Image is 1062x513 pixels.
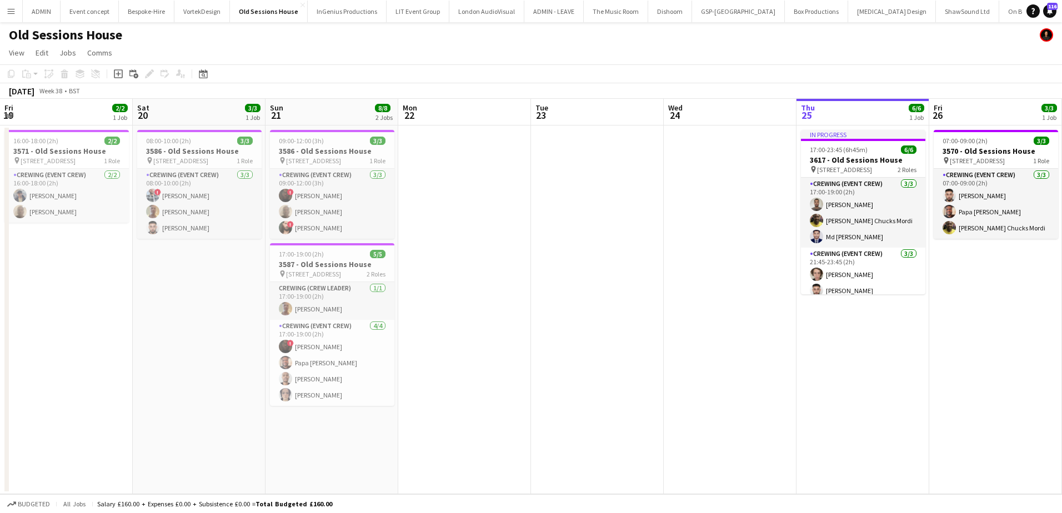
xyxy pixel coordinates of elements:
span: 08:00-10:00 (2h) [146,137,191,145]
span: [STREET_ADDRESS] [21,157,76,165]
span: 24 [667,109,683,122]
h3: 3570 - Old Sessions House [934,146,1058,156]
button: GSP-[GEOGRAPHIC_DATA] [692,1,785,22]
div: In progress [801,130,925,139]
span: [STREET_ADDRESS] [817,165,872,174]
div: 16:00-18:00 (2h)2/23571 - Old Sessions House [STREET_ADDRESS]1 RoleCrewing (Event Crew)2/216:00-1... [4,130,129,223]
span: 22 [401,109,417,122]
button: ShawSound Ltd [936,1,999,22]
app-card-role: Crewing (Event Crew)3/309:00-12:00 (3h)![PERSON_NAME][PERSON_NAME]![PERSON_NAME] [270,169,394,239]
span: [STREET_ADDRESS] [153,157,208,165]
span: 3/3 [1034,137,1049,145]
span: [STREET_ADDRESS] [286,270,341,278]
span: 09:00-12:00 (3h) [279,137,324,145]
span: Wed [668,103,683,113]
h3: 3586 - Old Sessions House [137,146,262,156]
button: Old Sessions House [230,1,308,22]
div: 2 Jobs [375,113,393,122]
div: 1 Job [909,113,924,122]
span: 3/3 [1041,104,1057,112]
button: The Music Room [584,1,648,22]
span: 23 [534,109,548,122]
span: 07:00-09:00 (2h) [943,137,988,145]
span: ! [287,189,294,195]
span: [STREET_ADDRESS] [950,157,1005,165]
app-job-card: 07:00-09:00 (2h)3/33570 - Old Sessions House [STREET_ADDRESS]1 RoleCrewing (Event Crew)3/307:00-0... [934,130,1058,239]
app-card-role: Crewing (Event Crew)3/317:00-19:00 (2h)[PERSON_NAME][PERSON_NAME] Chucks MordiMd [PERSON_NAME] [801,178,925,248]
app-user-avatar: Ash Grimmer [1040,28,1053,42]
a: Comms [83,46,117,60]
span: Edit [36,48,48,58]
div: Salary £160.00 + Expenses £0.00 + Subsistence £0.00 = [97,500,332,508]
span: Thu [801,103,815,113]
span: Comms [87,48,112,58]
app-card-role: Crewing (Event Crew)3/321:45-23:45 (2h)[PERSON_NAME][PERSON_NAME] [801,248,925,318]
h3: 3587 - Old Sessions House [270,259,394,269]
button: Dishoom [648,1,692,22]
button: InGenius Productions [308,1,387,22]
span: 20 [136,109,149,122]
button: London AudioVisual [449,1,524,22]
span: ! [287,340,294,346]
span: [STREET_ADDRESS] [286,157,341,165]
span: 25 [799,109,815,122]
button: Budgeted [6,498,52,510]
app-job-card: 17:00-19:00 (2h)5/53587 - Old Sessions House [STREET_ADDRESS]2 RolesCrewing (Crew Leader)1/117:00... [270,243,394,406]
div: BST [69,87,80,95]
span: ! [154,189,161,195]
span: 6/6 [901,145,916,154]
span: Week 38 [37,87,64,95]
span: Total Budgeted £160.00 [256,500,332,508]
span: 19 [3,109,13,122]
span: All jobs [61,500,88,508]
span: Fri [4,103,13,113]
span: Mon [403,103,417,113]
span: 1 Role [237,157,253,165]
button: ADMIN [23,1,61,22]
app-job-card: In progress17:00-23:45 (6h45m)6/63617 - Old Sessions House [STREET_ADDRESS]2 RolesCrewing (Event ... [801,130,925,294]
span: 2/2 [112,104,128,112]
app-card-role: Crewing (Event Crew)3/308:00-10:00 (2h)![PERSON_NAME][PERSON_NAME][PERSON_NAME] [137,169,262,239]
app-card-role: Crewing (Event Crew)2/216:00-18:00 (2h)[PERSON_NAME][PERSON_NAME] [4,169,129,223]
span: Jobs [59,48,76,58]
app-job-card: 09:00-12:00 (3h)3/33586 - Old Sessions House [STREET_ADDRESS]1 RoleCrewing (Event Crew)3/309:00-1... [270,130,394,239]
span: 2/2 [104,137,120,145]
div: 1 Job [1042,113,1056,122]
span: 3/3 [370,137,385,145]
span: View [9,48,24,58]
button: Box Productions [785,1,848,22]
span: 17:00-19:00 (2h) [279,250,324,258]
span: Sat [137,103,149,113]
div: 1 Job [113,113,127,122]
span: Budgeted [18,500,50,508]
span: 17:00-23:45 (6h45m) [810,145,868,154]
button: [MEDICAL_DATA] Design [848,1,936,22]
app-card-role: Crewing (Event Crew)4/417:00-19:00 (2h)![PERSON_NAME]Papa [PERSON_NAME][PERSON_NAME][PERSON_NAME] [270,320,394,406]
button: LIT Event Group [387,1,449,22]
a: Jobs [55,46,81,60]
h3: 3571 - Old Sessions House [4,146,129,156]
span: 2 Roles [898,165,916,174]
div: 1 Job [246,113,260,122]
span: Sun [270,103,283,113]
span: 3/3 [245,104,261,112]
span: 1 Role [104,157,120,165]
a: Edit [31,46,53,60]
span: 6/6 [909,104,924,112]
h3: 3617 - Old Sessions House [801,155,925,165]
app-job-card: 08:00-10:00 (2h)3/33586 - Old Sessions House [STREET_ADDRESS]1 RoleCrewing (Event Crew)3/308:00-1... [137,130,262,239]
span: 8/8 [375,104,390,112]
span: 26 [932,109,943,122]
app-card-role: Crewing (Event Crew)3/307:00-09:00 (2h)[PERSON_NAME]Papa [PERSON_NAME][PERSON_NAME] Chucks Mordi [934,169,1058,239]
div: [DATE] [9,85,34,97]
a: View [4,46,29,60]
span: 1 Role [369,157,385,165]
span: 116 [1047,3,1058,10]
a: 116 [1043,4,1056,18]
button: Event concept [61,1,119,22]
